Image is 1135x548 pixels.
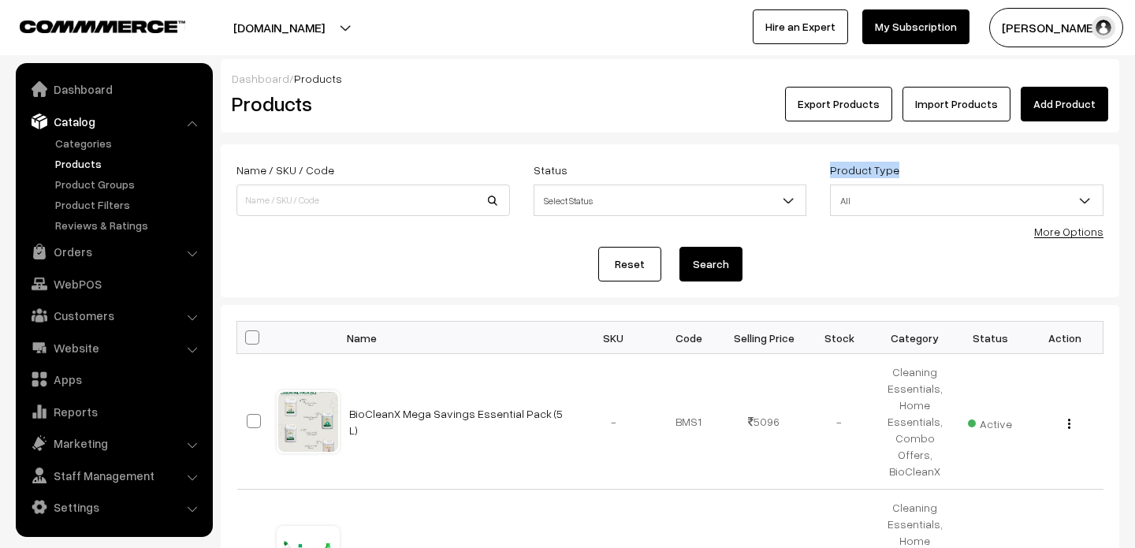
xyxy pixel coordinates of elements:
[727,322,802,354] th: Selling Price
[236,162,334,178] label: Name / SKU / Code
[20,301,207,330] a: Customers
[1021,87,1108,121] a: Add Product
[20,16,158,35] a: COMMMERCE
[51,155,207,172] a: Products
[20,397,207,426] a: Reports
[20,429,207,457] a: Marketing
[902,87,1010,121] a: Import Products
[830,162,899,178] label: Product Type
[20,75,207,103] a: Dashboard
[802,354,877,490] td: -
[20,21,185,32] img: COMMMERCE
[576,354,652,490] td: -
[232,70,1108,87] div: /
[1028,322,1103,354] th: Action
[831,187,1103,214] span: All
[294,72,342,85] span: Products
[598,247,661,281] a: Reset
[651,322,727,354] th: Code
[679,247,742,281] button: Search
[178,8,380,47] button: [DOMAIN_NAME]
[534,185,807,216] span: Select Status
[753,9,848,44] a: Hire an Expert
[877,354,953,490] td: Cleaning Essentials, Home Essentials, Combo Offers, BioCleanX
[727,354,802,490] td: 5096
[51,196,207,213] a: Product Filters
[20,334,207,362] a: Website
[877,322,953,354] th: Category
[1092,16,1115,39] img: user
[51,135,207,151] a: Categories
[20,270,207,298] a: WebPOS
[830,185,1103,216] span: All
[651,354,727,490] td: BMS1
[51,217,207,233] a: Reviews & Ratings
[1068,419,1070,429] img: Menu
[20,365,207,393] a: Apps
[232,72,289,85] a: Dashboard
[534,187,806,214] span: Select Status
[952,322,1028,354] th: Status
[232,91,508,116] h2: Products
[236,185,510,216] input: Name / SKU / Code
[576,322,652,354] th: SKU
[862,9,969,44] a: My Subscription
[802,322,877,354] th: Stock
[20,461,207,490] a: Staff Management
[20,493,207,521] a: Settings
[785,87,892,121] button: Export Products
[20,237,207,266] a: Orders
[968,412,1012,432] span: Active
[989,8,1123,47] button: [PERSON_NAME]
[534,162,567,178] label: Status
[340,322,576,354] th: Name
[51,176,207,192] a: Product Groups
[349,407,563,437] a: BioCleanX Mega Savings Essential Pack (5 L)
[1034,225,1103,238] a: More Options
[20,107,207,136] a: Catalog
